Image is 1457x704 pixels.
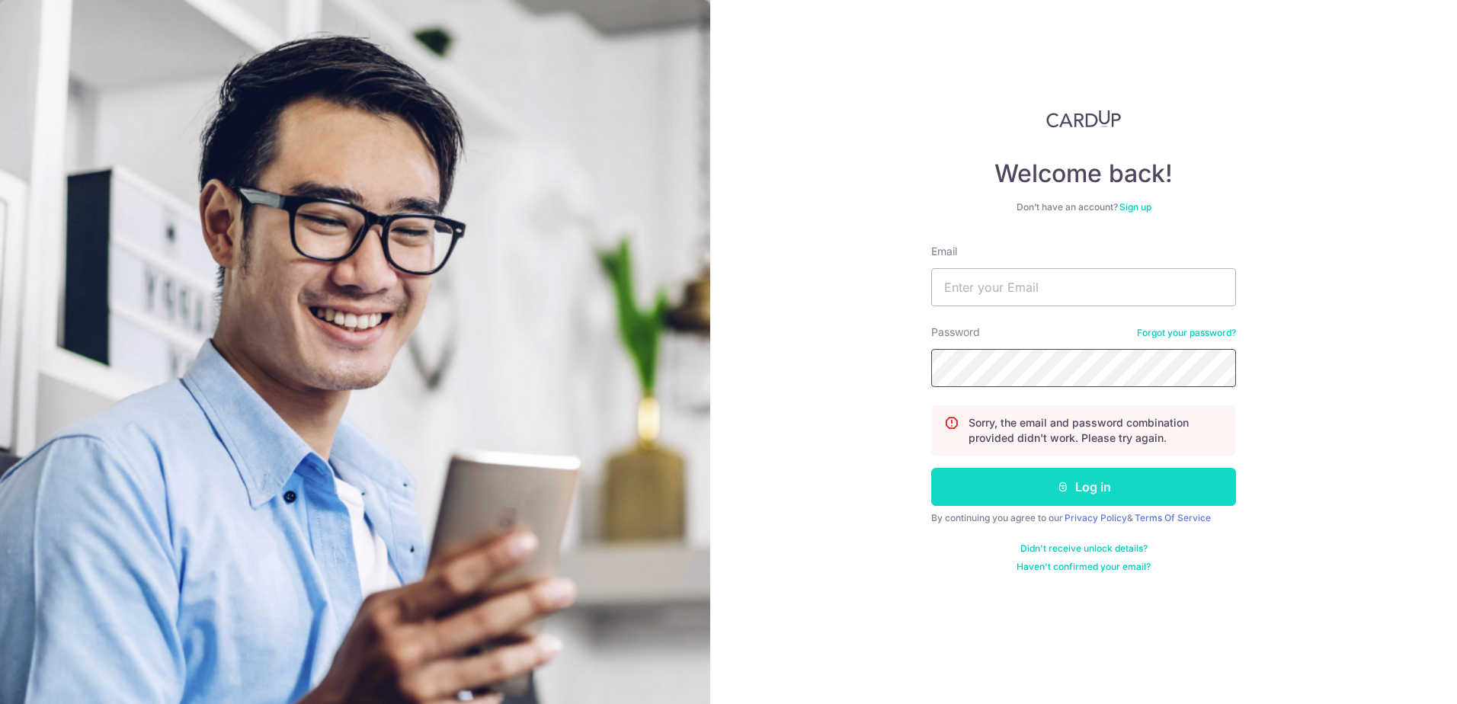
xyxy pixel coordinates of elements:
[969,415,1223,446] p: Sorry, the email and password combination provided didn't work. Please try again.
[931,512,1236,524] div: By continuing you agree to our &
[1046,110,1121,128] img: CardUp Logo
[1017,561,1151,573] a: Haven't confirmed your email?
[931,244,957,259] label: Email
[931,268,1236,306] input: Enter your Email
[1065,512,1127,523] a: Privacy Policy
[931,158,1236,189] h4: Welcome back!
[1137,327,1236,339] a: Forgot your password?
[931,325,980,340] label: Password
[1020,542,1148,555] a: Didn't receive unlock details?
[1135,512,1211,523] a: Terms Of Service
[931,201,1236,213] div: Don’t have an account?
[931,468,1236,506] button: Log in
[1119,201,1151,213] a: Sign up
